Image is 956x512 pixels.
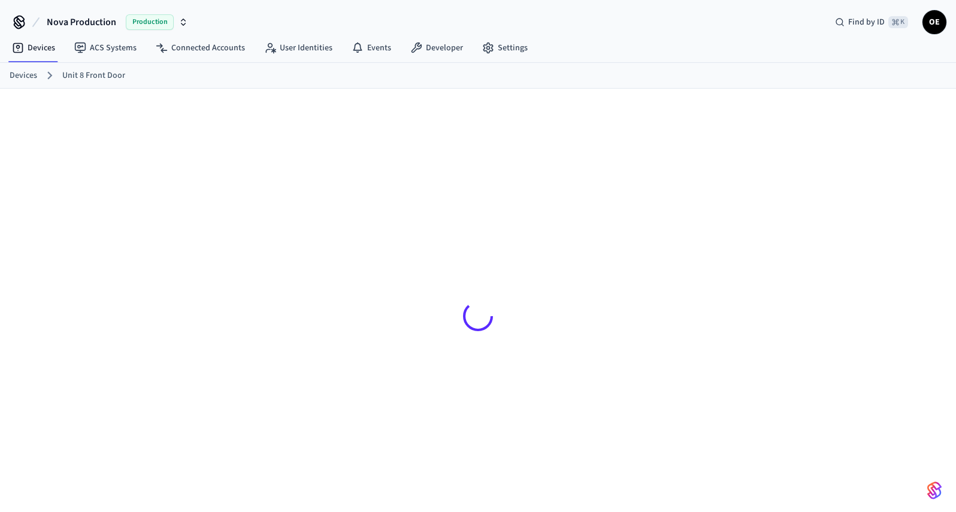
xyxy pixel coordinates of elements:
[888,16,908,28] span: ⌘ K
[922,10,946,34] button: OE
[924,11,945,33] span: OE
[65,37,146,59] a: ACS Systems
[47,15,116,29] span: Nova Production
[146,37,255,59] a: Connected Accounts
[401,37,473,59] a: Developer
[126,14,174,30] span: Production
[927,481,942,500] img: SeamLogoGradient.69752ec5.svg
[848,16,885,28] span: Find by ID
[62,69,125,82] a: Unit 8 Front Door
[342,37,401,59] a: Events
[10,69,37,82] a: Devices
[2,37,65,59] a: Devices
[255,37,342,59] a: User Identities
[473,37,537,59] a: Settings
[825,11,918,33] div: Find by ID⌘ K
